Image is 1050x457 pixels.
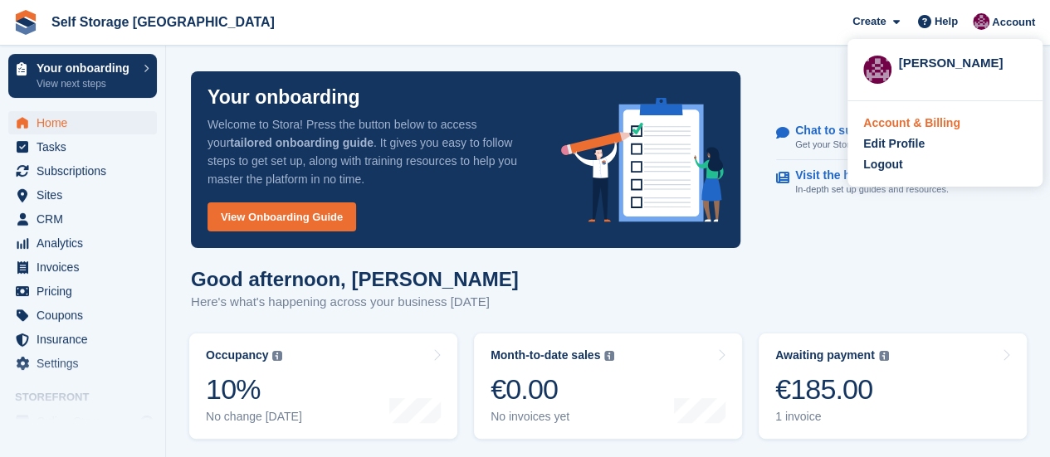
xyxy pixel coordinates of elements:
div: Occupancy [206,348,268,362]
span: Subscriptions [37,159,136,182]
p: View next steps [37,76,135,91]
span: Coupons [37,304,136,327]
a: Logout [863,156,1027,173]
p: In-depth set up guides and resources. [795,182,949,197]
a: menu [8,352,157,375]
h1: Good afternoon, [PERSON_NAME] [191,268,519,290]
a: Account & Billing [863,114,1027,132]
a: View Onboarding Guide [208,202,356,231]
div: Month-to-date sales [491,348,600,362]
span: Sites [37,183,136,207]
span: Invoices [37,255,136,279]
span: Online Store [37,410,136,433]
div: No change [DATE] [206,410,302,424]
strong: tailored onboarding guide [230,136,374,149]
span: Analytics [37,231,136,255]
div: No invoices yet [491,410,614,424]
span: Settings [37,352,136,375]
p: Visit the help center [795,168,935,182]
span: Create [852,13,886,30]
a: menu [8,159,157,182]
p: Chat to support [795,124,927,138]
span: Help [935,13,958,30]
p: Welcome to Stora! Press the button below to access your . It gives you easy to follow steps to ge... [208,115,535,188]
span: Tasks [37,135,136,158]
img: icon-info-grey-7440780725fd019a000dd9b08b2336e03edf1995a4989e88bcd33f0948082b44.svg [604,351,614,361]
a: Edit Profile [863,135,1027,153]
div: Edit Profile [863,135,925,153]
span: Pricing [37,280,136,303]
a: Occupancy 10% No change [DATE] [189,333,457,439]
div: €0.00 [491,372,614,406]
a: menu [8,255,157,279]
a: menu [8,135,157,158]
p: Your onboarding [208,88,360,107]
a: Chat to support Get your Stora questions answered. [776,115,1009,161]
a: Self Storage [GEOGRAPHIC_DATA] [45,8,281,36]
a: menu [8,410,157,433]
img: icon-info-grey-7440780725fd019a000dd9b08b2336e03edf1995a4989e88bcd33f0948082b44.svg [879,351,889,361]
p: Get your Stora questions answered. [795,138,940,152]
div: 10% [206,372,302,406]
span: CRM [37,207,136,231]
span: Home [37,111,136,134]
a: Awaiting payment €185.00 1 invoice [759,333,1027,439]
a: menu [8,207,157,231]
a: Preview store [137,411,157,431]
div: 1 invoice [775,410,889,424]
a: menu [8,280,157,303]
span: Insurance [37,328,136,351]
p: Here's what's happening across your business [DATE] [191,293,519,312]
a: menu [8,111,157,134]
img: onboarding-info-6c161a55d2c0e0a8cae90662b2fe09162a5109e8cc188191df67fb4f79e88e88.svg [561,98,724,222]
a: menu [8,328,157,351]
div: Awaiting payment [775,348,875,362]
div: Logout [863,156,902,173]
img: stora-icon-8386f47178a22dfd0bd8f6a31ec36ba5ce8667c1dd55bd0f319d3a0aa187defe.svg [13,10,38,35]
span: Account [992,14,1035,31]
div: [PERSON_NAME] [898,54,1027,69]
span: Storefront [15,389,165,406]
img: Amy ogorman [863,56,891,84]
a: Your onboarding View next steps [8,54,157,98]
a: Visit the help center In-depth set up guides and resources. [776,160,1009,205]
a: Month-to-date sales €0.00 No invoices yet [474,333,742,439]
a: menu [8,183,157,207]
img: icon-info-grey-7440780725fd019a000dd9b08b2336e03edf1995a4989e88bcd33f0948082b44.svg [272,351,282,361]
div: €185.00 [775,372,889,406]
p: Your onboarding [37,62,135,74]
img: Amy ogorman [973,13,989,30]
a: menu [8,304,157,327]
a: menu [8,231,157,255]
div: Account & Billing [863,114,960,132]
